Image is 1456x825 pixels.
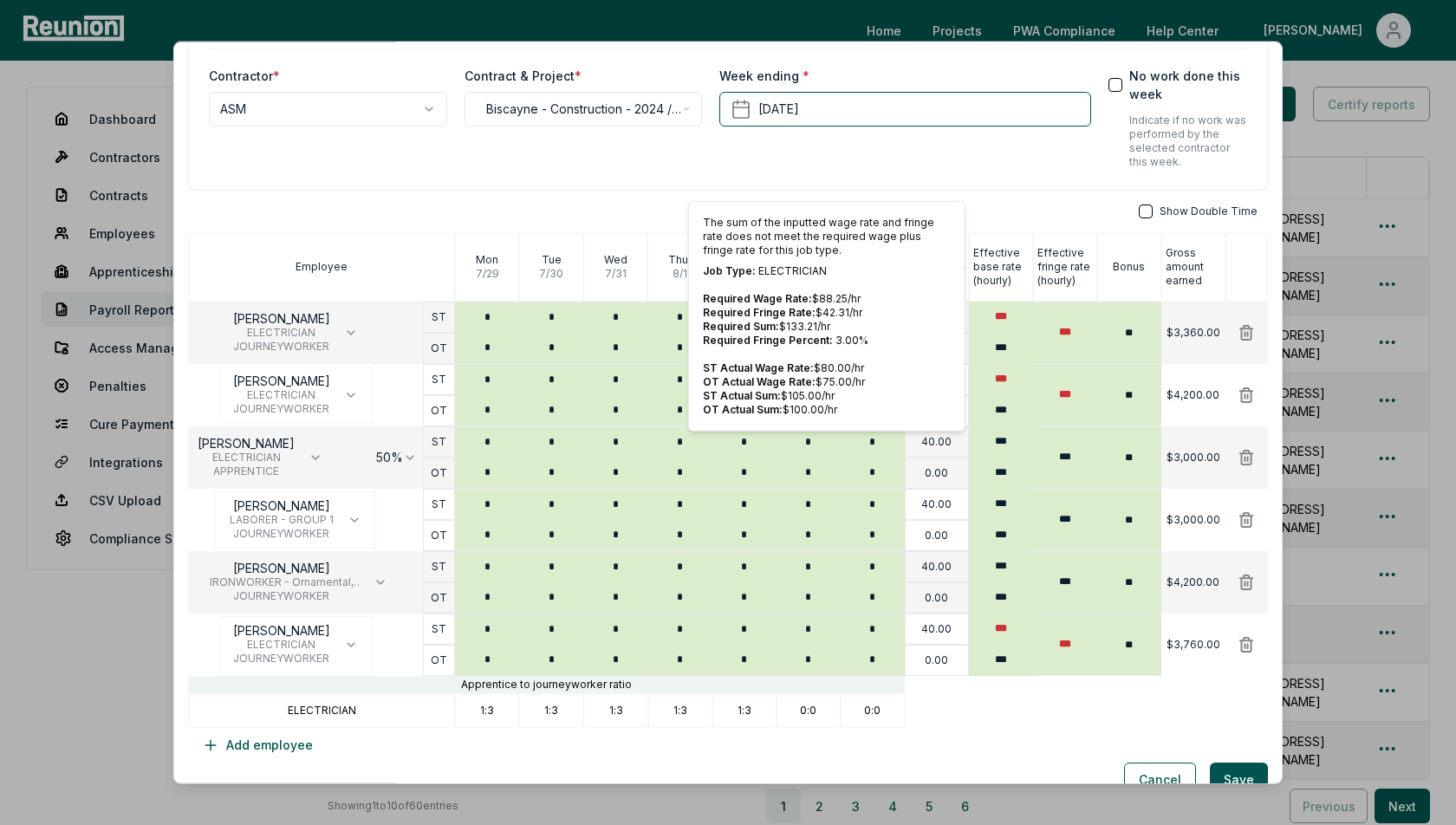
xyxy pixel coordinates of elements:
[604,252,627,266] p: Wed
[673,703,687,717] p: 1:3
[1160,204,1258,218] span: Show Double Time
[1167,387,1219,401] p: $4,200.00
[925,528,948,542] p: 0.00
[544,703,558,717] p: 1:3
[925,465,948,479] p: 0.00
[609,703,623,717] p: 1:3
[233,637,330,651] span: ELECTRICIAN
[431,403,447,417] p: OT
[465,66,582,84] label: Contract & Project
[539,266,563,280] p: 7 / 30
[719,91,1090,126] button: [DATE]
[233,325,330,339] span: ELECTRICIAN
[432,372,446,386] p: ST
[921,621,952,635] p: 40.00
[476,266,499,280] p: 7 / 29
[288,703,356,717] p: ELECTRICIAN
[432,497,446,510] p: ST
[921,434,952,448] p: 40.00
[1124,762,1196,796] button: Cancel
[188,727,327,762] button: Add employee
[233,339,330,353] span: JOURNEYWORKER
[1167,637,1220,651] p: $3,760.00
[542,252,562,266] p: Tue
[431,590,447,604] p: OT
[1167,450,1220,464] p: $3,000.00
[233,387,330,401] span: ELECTRICIAN
[1210,762,1268,796] button: Save
[431,653,447,666] p: OT
[719,66,809,84] label: Week ending
[1167,512,1220,526] p: $3,000.00
[233,651,330,665] span: JOURNEYWORKER
[738,703,751,717] p: 1:3
[230,526,334,540] span: JOURNEYWORKER
[461,677,632,691] p: Apprentice to journeyworker ratio
[921,497,952,510] p: 40.00
[864,703,881,717] p: 0:0
[1113,259,1145,273] p: Bonus
[431,341,447,354] p: OT
[203,575,360,588] span: IRONWORKER - Ornamental, Reinforcing and Structural
[432,434,446,448] p: ST
[432,309,446,323] p: ST
[1037,245,1096,287] p: Effective fringe rate (hourly)
[673,266,687,280] p: 8 / 1
[203,588,360,602] span: JOURNEYWORKER
[1167,325,1220,339] p: $3,360.00
[1129,113,1247,168] p: Indicate if no work was performed by the selected contractor this week.
[605,266,627,280] p: 7 / 31
[198,464,295,477] span: APPRENTICE
[230,498,334,512] p: [PERSON_NAME]
[230,512,334,526] span: LABORER - GROUP 1
[233,374,330,387] p: [PERSON_NAME]
[1129,66,1247,102] label: No work done this week
[432,621,446,635] p: ST
[925,590,948,604] p: 0.00
[476,252,498,266] p: Mon
[431,465,447,479] p: OT
[921,559,952,573] p: 40.00
[1166,245,1225,287] p: Gross amount earned
[432,559,446,573] p: ST
[296,259,348,273] p: Employee
[198,450,295,464] span: ELECTRICIAN
[800,703,816,717] p: 0:0
[668,252,692,266] p: Thur
[198,436,295,450] p: [PERSON_NAME]
[1167,575,1219,588] p: $4,200.00
[233,311,330,325] p: [PERSON_NAME]
[233,401,330,415] span: JOURNEYWORKER
[480,703,494,717] p: 1:3
[431,528,447,542] p: OT
[233,623,330,637] p: [PERSON_NAME]
[209,66,280,84] label: Contractor
[203,561,360,575] p: [PERSON_NAME]
[973,245,1032,287] p: Effective base rate (hourly)
[925,653,948,666] p: 0.00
